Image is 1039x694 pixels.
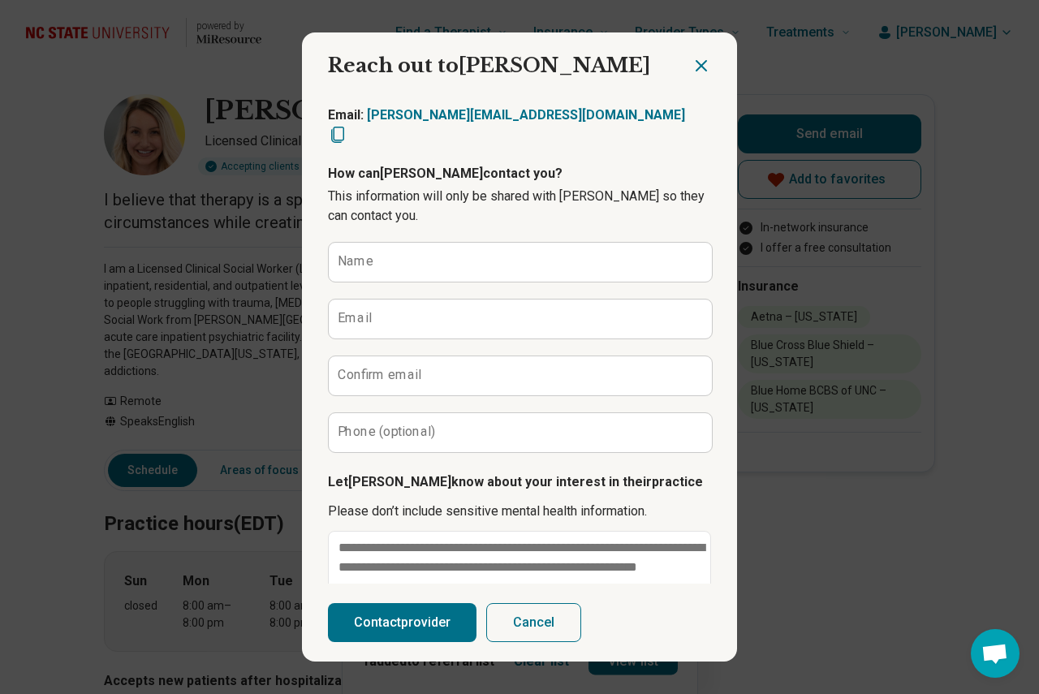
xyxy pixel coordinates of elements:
[367,107,685,123] a: [PERSON_NAME][EMAIL_ADDRESS][DOMAIN_NAME]
[692,56,711,75] button: Close dialog
[338,312,372,325] label: Email
[338,255,373,268] label: Name
[328,164,711,183] p: How can [PERSON_NAME] contact you?
[486,603,581,642] button: Cancel
[328,472,711,492] p: Let [PERSON_NAME] know about your interest in their practice
[328,106,685,125] p: Email:
[328,502,711,521] p: Please don’t include sensitive mental health information.
[338,425,436,438] label: Phone (optional)
[338,369,421,381] label: Confirm email
[328,603,476,642] button: Contactprovider
[328,187,711,226] p: This information will only be shared with [PERSON_NAME] so they can contact you.
[328,54,650,77] span: Reach out to [PERSON_NAME]
[328,125,347,145] button: Copy email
